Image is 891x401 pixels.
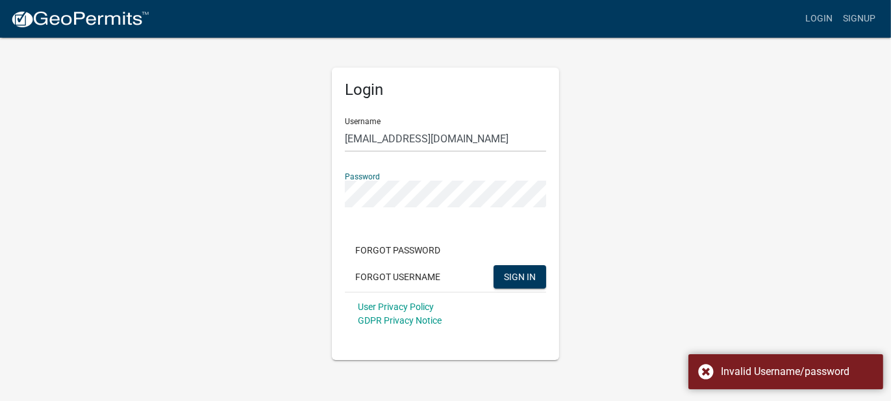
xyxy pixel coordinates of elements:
button: SIGN IN [494,265,546,289]
a: GDPR Privacy Notice [358,315,442,326]
a: Login [800,6,838,31]
div: Invalid Username/password [721,364,873,380]
h5: Login [345,81,546,99]
a: Signup [838,6,881,31]
span: SIGN IN [504,271,536,281]
a: User Privacy Policy [358,302,434,312]
button: Forgot Username [345,265,451,289]
button: Forgot Password [345,239,451,262]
